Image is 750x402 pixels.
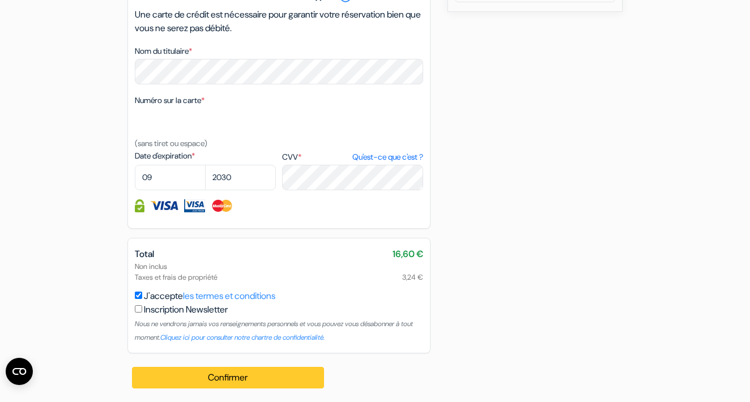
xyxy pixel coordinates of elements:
p: Une carte de crédit est nécessaire pour garantir votre réservation bien que vous ne serez pas déb... [135,8,423,35]
img: Master Card [211,199,234,212]
a: Qu'est-ce que c'est ? [352,151,423,163]
img: Information de carte de crédit entièrement encryptée et sécurisée [135,199,144,212]
div: Non inclus Taxes et frais de propriété [135,261,423,283]
small: Nous ne vendrons jamais vos renseignements personnels et vous pouvez vous désabonner à tout moment. [135,319,413,342]
label: Nom du titulaire [135,45,192,57]
label: J'accepte [144,289,275,303]
label: Inscription Newsletter [144,303,228,317]
img: Visa Electron [184,199,204,212]
button: Ouvrir le widget CMP [6,358,33,385]
span: 3,24 € [402,272,423,283]
span: Total [135,248,154,260]
a: Cliquez ici pour consulter notre chartre de confidentialité. [160,333,325,342]
a: les termes et conditions [183,290,275,302]
label: Numéro sur la carte [135,95,204,106]
label: CVV [282,151,423,163]
img: Visa [150,199,178,212]
label: Date d'expiration [135,150,276,162]
span: 16,60 € [393,247,423,261]
small: (sans tiret ou espace) [135,138,207,148]
button: Confirmer [132,367,324,388]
